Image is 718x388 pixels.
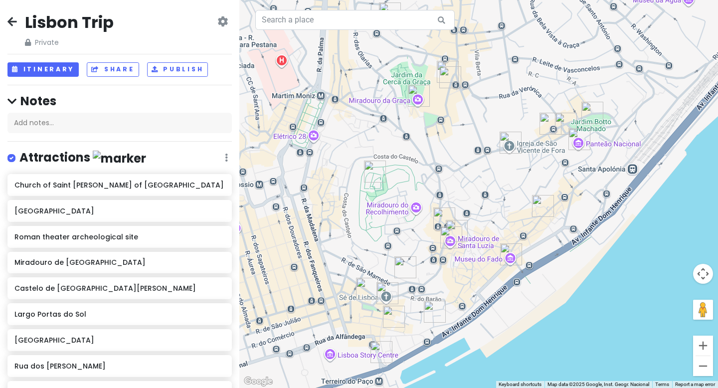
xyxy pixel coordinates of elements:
[675,382,715,387] a: Report a map error
[437,61,459,83] div: Convento da Graça
[499,381,541,388] button: Keyboard shortcuts
[93,151,146,166] img: marker
[547,382,649,387] span: Map data ©2025 Google, Inst. Geogr. Nacional
[394,256,416,278] div: Roman theater archeological site
[532,195,554,217] div: Rua dos Remédios
[7,62,79,77] button: Itinerary
[14,232,224,241] h6: Roman theater archeological site
[14,258,224,267] h6: Miradouro de [GEOGRAPHIC_DATA]
[14,284,224,293] h6: Castelo de [GEOGRAPHIC_DATA][PERSON_NAME]
[693,264,713,284] button: Map camera controls
[440,226,462,248] div: Miradouro de Santa Luzia
[14,181,224,190] h6: Church of Saint [PERSON_NAME] of [GEOGRAPHIC_DATA]
[500,132,522,154] div: Church of St. Vincent de Fora
[87,62,139,77] button: Share
[25,12,114,33] h2: Lisbon Trip
[383,306,405,328] div: Casa dos Bicos / José Saramago Foundation
[693,300,713,320] button: Drag Pegman onto the map to open Street View
[655,382,669,387] a: Terms
[14,310,224,319] h6: Largo Portas do Sol
[356,278,378,300] div: Church of Saint Anthony of Lisbon
[408,85,430,107] div: Miradouro da Graça
[242,375,275,388] a: Open this area in Google Maps (opens a new window)
[424,301,446,323] div: Arco de Jesus
[581,102,603,124] div: Botto Machado Garden
[255,10,455,30] input: Search a place
[370,341,392,363] div: Rua dos Arameiros
[14,362,224,371] h6: Rua dos [PERSON_NAME]
[242,375,275,388] img: Google
[693,336,713,356] button: Zoom in
[693,356,713,376] button: Zoom out
[379,2,401,24] div: Miradouro da Senhora do Monte
[364,161,386,183] div: Castelo de São Jorge
[25,37,114,48] span: Private
[439,66,461,88] div: Largo da Graça
[568,128,590,150] div: National Pantheon
[446,220,468,242] div: Miradouro das Portas do Sol
[7,113,232,134] div: Add notes...
[14,206,224,215] h6: [GEOGRAPHIC_DATA]
[376,282,398,304] div: Lisbon Cathedral
[555,113,577,135] div: Campo de Santa Clara
[19,150,146,166] h4: Attractions
[539,113,561,135] div: Tabernita
[7,93,232,109] h4: Notes
[500,243,522,265] div: Fado Museum
[147,62,208,77] button: Publish
[14,336,224,345] h6: [GEOGRAPHIC_DATA]
[433,207,455,229] div: Largo Portas do Sol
